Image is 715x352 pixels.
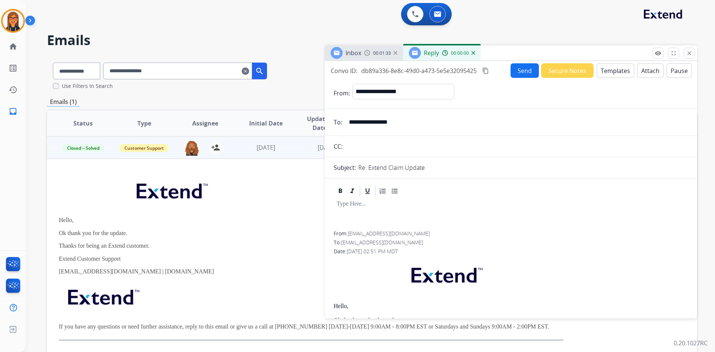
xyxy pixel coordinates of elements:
p: Ok thank you for the update. [334,317,688,324]
p: From: [334,89,350,98]
div: To: [334,239,688,246]
span: 00:01:33 [373,50,391,56]
mat-icon: list_alt [9,64,18,73]
button: Pause [667,63,692,78]
p: 0.20.1027RC [674,339,708,348]
span: db89a336-8e8c-49d0-a473-5e5e32095425 [361,67,477,75]
button: Templates [597,63,634,78]
span: Initial Date [249,119,283,128]
p: Hello, [334,303,688,310]
mat-icon: history [9,85,18,94]
mat-icon: inbox [9,107,18,116]
h2: Emails [47,33,697,48]
span: [DATE] 02:51 PM MDT [347,248,398,255]
img: extend.png [59,281,147,310]
p: Hello, [59,217,563,223]
p: Ok thank you for the update. [59,230,563,237]
span: [EMAIL_ADDRESS][DOMAIN_NAME] [348,230,430,237]
mat-icon: close [686,50,693,57]
p: Re: Extend Claim Update [358,163,425,172]
span: Updated Date [303,114,337,132]
span: Closed – Solved [63,144,104,152]
span: Type [137,119,151,128]
div: Bullet List [389,185,400,197]
span: Assignee [192,119,218,128]
span: Status [73,119,93,128]
p: Emails (1) [47,97,80,107]
img: avatar [3,10,23,31]
mat-icon: clear [242,67,249,76]
mat-icon: search [255,67,264,76]
span: [DATE] [318,143,336,152]
button: Attach [637,63,664,78]
span: [EMAIL_ADDRESS][DOMAIN_NAME] [341,239,423,246]
div: Italic [347,185,358,197]
p: Convo ID: [331,66,357,75]
div: From: [334,230,688,237]
p: To: [334,118,342,127]
label: Use Filters In Search [62,82,113,90]
button: Send [511,63,539,78]
button: Secure Notes [541,63,594,78]
img: extend.png [127,175,215,204]
p: If you have any questions or need further assistance, reply to this email or give us a call at [P... [59,323,563,330]
div: Underline [362,185,373,197]
img: extend.png [402,259,490,288]
div: Ordered List [377,185,388,197]
img: agent-avatar [184,140,199,156]
p: Thanks for being an Extend customer. [59,242,563,249]
mat-icon: remove_red_eye [655,50,661,57]
mat-icon: home [9,42,18,51]
div: Date: [334,248,688,255]
mat-icon: person_add [211,143,220,152]
p: CC: [334,142,343,151]
p: Subject: [334,163,356,172]
p: [EMAIL_ADDRESS][DOMAIN_NAME] | [DOMAIN_NAME] [59,268,563,275]
p: Extend Customer Support [59,256,563,262]
mat-icon: content_copy [482,67,489,74]
span: [DATE] [257,143,275,152]
span: Customer Support [120,144,168,152]
span: Reply [424,49,439,57]
mat-icon: fullscreen [670,50,677,57]
span: 00:00:00 [451,50,469,56]
div: Bold [335,185,346,197]
span: Inbox [346,49,361,57]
